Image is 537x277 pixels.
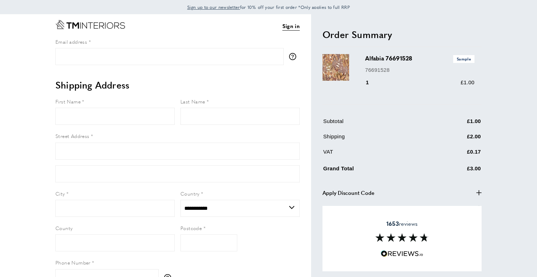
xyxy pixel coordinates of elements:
[432,148,481,161] td: £0.17
[432,163,481,178] td: £3.00
[322,28,482,41] h2: Order Summary
[461,79,474,85] span: £1.00
[55,79,300,91] h2: Shipping Address
[55,38,87,45] span: Email address
[386,220,418,227] span: reviews
[55,132,89,139] span: Street Address
[323,117,431,131] td: Subtotal
[323,132,431,146] td: Shipping
[322,204,379,213] span: Apply Order Comment
[432,117,481,131] td: £1.00
[55,259,91,266] span: Phone Number
[180,224,202,231] span: Postcode
[187,4,240,11] a: Sign up to our newsletter
[365,78,379,87] div: 1
[187,4,240,10] span: Sign up to our newsletter
[282,22,300,31] a: Sign in
[55,224,72,231] span: County
[180,190,200,197] span: Country
[453,55,474,63] span: Sample
[187,4,350,10] span: for 10% off your first order *Only applies to full RRP
[55,98,81,105] span: First Name
[323,163,431,178] td: Grand Total
[55,20,125,29] a: Go to Home page
[322,54,349,81] img: Alfabia 76691528
[365,66,474,74] p: 76691528
[55,190,65,197] span: City
[180,98,205,105] span: Last Name
[322,188,374,197] span: Apply Discount Code
[289,53,300,60] button: More information
[323,148,431,161] td: VAT
[432,132,481,146] td: £2.00
[381,250,423,257] img: Reviews.io 5 stars
[386,219,399,228] strong: 1653
[375,233,429,242] img: Reviews section
[365,54,474,63] h3: Alfabia 76691528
